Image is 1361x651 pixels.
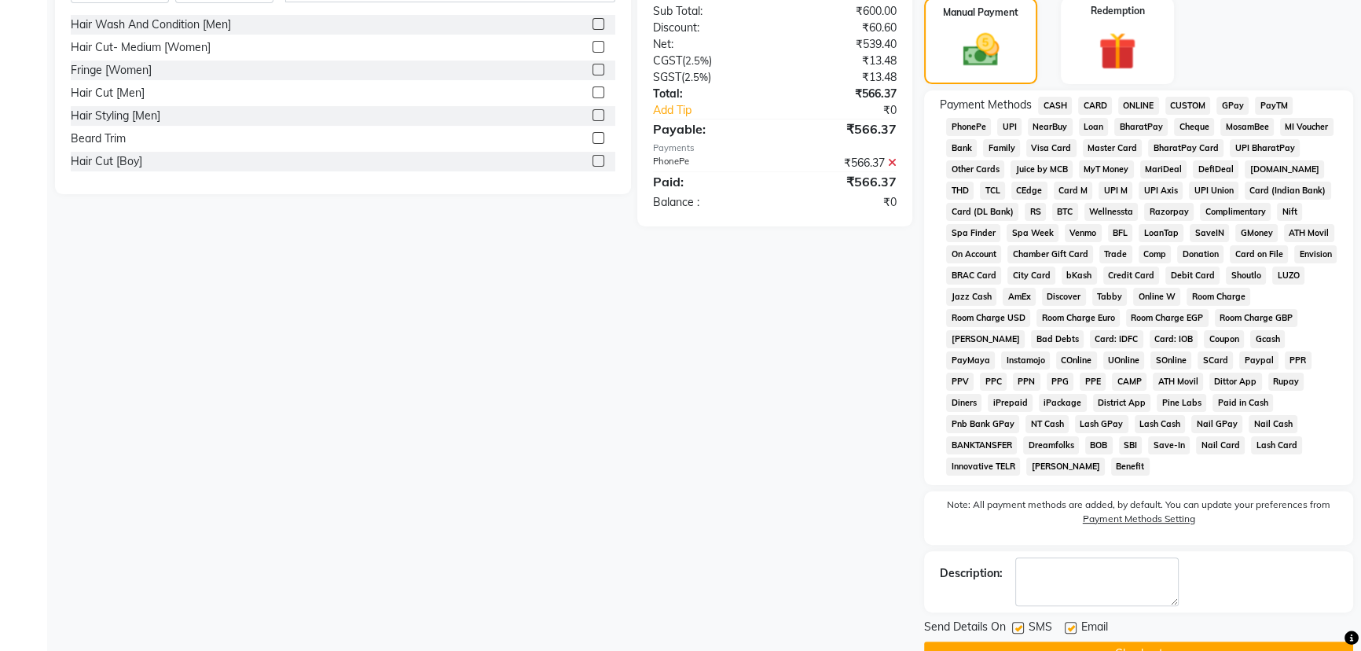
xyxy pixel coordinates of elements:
[1065,224,1102,242] span: Venmo
[1249,415,1297,433] span: Nail Cash
[1284,224,1334,242] span: ATH Movil
[1268,373,1304,391] span: Rupay
[1003,288,1036,306] span: AmEx
[1036,309,1120,327] span: Room Charge Euro
[1011,160,1073,178] span: Juice by MCB
[1052,203,1078,221] span: BTC
[1042,288,1086,306] span: Discover
[1150,330,1198,348] span: Card: IOB
[1135,415,1186,433] span: Lash Cash
[946,436,1017,454] span: BANKTANSFER
[1054,182,1093,200] span: Card M
[1230,245,1288,263] span: Card on File
[1079,118,1109,136] span: Loan
[1103,267,1160,285] span: Credit Card
[1026,139,1077,157] span: Visa Card
[1028,118,1073,136] span: NearBuy
[1118,97,1159,115] span: ONLINE
[1031,330,1084,348] span: Bad Debts
[1087,28,1148,75] img: _gift.svg
[641,155,775,171] div: PhonePe
[946,224,1000,242] span: Spa Finder
[1078,97,1112,115] span: CARD
[653,53,682,68] span: CGST
[775,36,908,53] div: ₹539.40
[946,203,1018,221] span: Card (DL Bank)
[1174,118,1214,136] span: Cheque
[1255,97,1293,115] span: PayTM
[1190,224,1229,242] span: SaveIN
[1153,373,1203,391] span: ATH Movil
[1081,619,1108,638] span: Email
[775,194,908,211] div: ₹0
[641,3,775,20] div: Sub Total:
[641,120,775,138] div: Payable:
[1026,458,1105,476] span: [PERSON_NAME]
[946,373,974,391] span: PPV
[685,54,709,67] span: 2.5%
[1140,160,1187,178] span: MariDeal
[1091,4,1145,18] label: Redemption
[1277,203,1302,221] span: Nift
[952,29,1011,71] img: _cash.svg
[1235,224,1278,242] span: GMoney
[684,71,708,83] span: 2.5%
[1196,436,1245,454] span: Nail Card
[1075,415,1128,433] span: Lash GPay
[1038,97,1072,115] span: CASH
[1047,373,1074,391] span: PPG
[1114,118,1168,136] span: BharatPay
[1025,415,1069,433] span: NT Cash
[1092,288,1128,306] span: Tabby
[1150,351,1191,370] span: SOnline
[71,131,126,147] div: Beard Trim
[1111,458,1150,476] span: Benefit
[653,142,897,155] div: Payments
[641,69,775,86] div: ( )
[1216,97,1249,115] span: GPay
[988,394,1033,412] span: iPrepaid
[946,139,977,157] span: Bank
[1083,512,1195,526] label: Payment Methods Setting
[1144,203,1194,221] span: Razorpay
[1239,351,1278,370] span: Paypal
[1139,182,1183,200] span: UPI Axis
[1001,351,1050,370] span: Instamojo
[1139,245,1172,263] span: Comp
[653,70,681,84] span: SGST
[1007,245,1093,263] span: Chamber Gift Card
[1245,160,1324,178] span: [DOMAIN_NAME]
[1209,373,1262,391] span: Dittor App
[1230,139,1300,157] span: UPI BharatPay
[1220,118,1274,136] span: MosamBee
[1250,330,1285,348] span: Gcash
[1200,203,1271,221] span: Complimentary
[775,155,908,171] div: ₹566.37
[1148,436,1190,454] span: Save-In
[1133,288,1180,306] span: Online W
[641,86,775,102] div: Total:
[71,153,142,170] div: Hair Cut [Boy]
[1280,118,1333,136] span: MI Voucher
[946,330,1025,348] span: [PERSON_NAME]
[1056,351,1097,370] span: COnline
[940,565,1003,582] div: Description:
[1007,267,1055,285] span: City Card
[1165,267,1220,285] span: Debit Card
[1039,394,1087,412] span: iPackage
[1198,351,1233,370] span: SCard
[946,351,995,370] span: PayMaya
[1108,224,1133,242] span: BFL
[1112,373,1146,391] span: CAMP
[946,245,1001,263] span: On Account
[946,415,1019,433] span: Pnb Bank GPay
[641,20,775,36] div: Discount:
[1212,394,1273,412] span: Paid in Cash
[1226,267,1266,285] span: Shoutlo
[1025,203,1046,221] span: RS
[1023,436,1079,454] span: Dreamfolks
[940,498,1337,532] label: Note: All payment methods are added, by default. You can update your preferences from
[1272,267,1304,285] span: LUZO
[1119,436,1143,454] span: SBI
[775,69,908,86] div: ₹13.48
